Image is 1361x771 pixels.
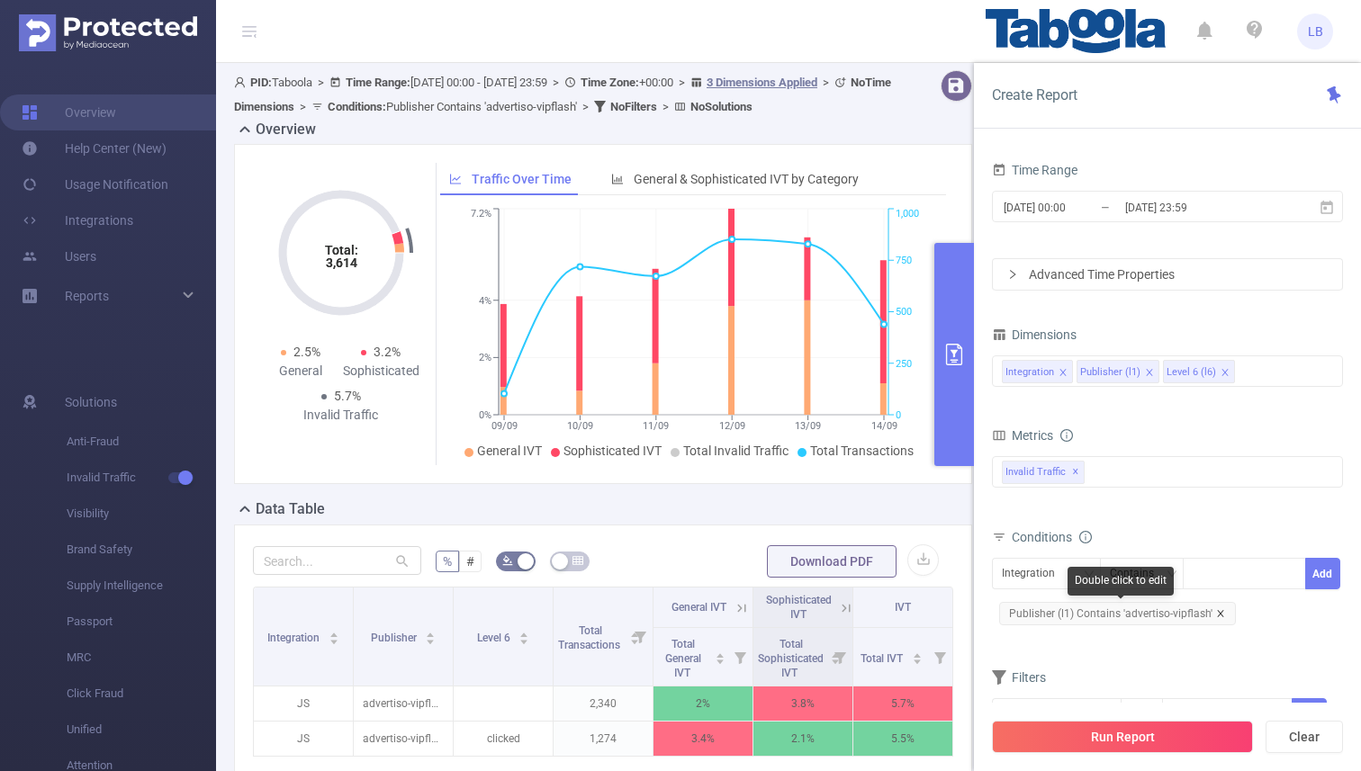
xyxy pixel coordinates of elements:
[992,327,1077,342] span: Dimensions
[479,409,491,421] tspan: 0%
[1005,361,1054,384] div: Integration
[671,601,726,614] span: General IVT
[554,722,653,756] p: 1,274
[354,722,453,756] p: advertiso-vipflash
[67,712,216,748] span: Unified
[479,295,491,307] tspan: 4%
[753,722,852,756] p: 2.1%
[716,657,726,662] i: icon: caret-down
[312,76,329,89] span: >
[67,460,216,496] span: Invalid Traffic
[19,14,197,51] img: Protected Media
[1110,559,1167,588] div: Contains
[912,657,922,662] i: icon: caret-down
[992,670,1046,685] span: Filters
[1131,699,1149,729] div: ≥
[577,100,594,113] span: >
[267,632,322,644] span: Integration
[254,722,353,756] p: JS
[563,444,662,458] span: Sophisticated IVT
[1072,462,1079,483] span: ✕
[426,637,436,642] i: icon: caret-down
[334,389,361,403] span: 5.7%
[65,289,109,303] span: Reports
[707,76,817,89] u: 3 Dimensions Applied
[1221,368,1230,379] i: icon: close
[22,202,133,238] a: Integrations
[234,76,891,113] span: Taboola [DATE] 00:00 - [DATE] 23:59 +00:00
[518,630,529,641] div: Sort
[471,209,491,220] tspan: 7.2%
[65,384,117,420] span: Solutions
[896,209,919,220] tspan: 1,000
[870,420,897,432] tspan: 14/09
[325,256,356,270] tspan: 3,614
[1002,559,1068,588] div: Integration
[827,628,852,686] i: Filter menu
[425,630,436,641] div: Sort
[449,173,462,185] i: icon: line-chart
[572,555,583,566] i: icon: table
[895,601,911,614] span: IVT
[328,100,386,113] b: Conditions :
[479,353,491,364] tspan: 2%
[683,444,789,458] span: Total Invalid Traffic
[912,650,922,656] i: icon: caret-up
[477,444,542,458] span: General IVT
[1068,567,1174,596] div: Double click to edit
[491,420,517,432] tspan: 09/09
[610,100,657,113] b: No Filters
[1123,195,1269,220] input: End date
[1002,195,1148,220] input: Start date
[1163,360,1235,383] li: Level 6 (l6)
[254,686,353,721] p: JS
[795,420,821,432] tspan: 13/09
[716,650,726,656] i: icon: caret-up
[1059,368,1068,379] i: icon: close
[1308,13,1323,49] span: LB
[1002,461,1085,484] span: Invalid Traffic
[22,94,116,130] a: Overview
[253,546,421,575] input: Search...
[341,362,422,381] div: Sophisticated
[1007,269,1018,280] i: icon: right
[1002,360,1073,383] li: Integration
[443,554,452,569] span: %
[329,637,338,642] i: icon: caret-down
[371,632,419,644] span: Publisher
[861,652,906,665] span: Total IVT
[1167,361,1216,384] div: Level 6 (l6)
[329,630,338,635] i: icon: caret-up
[328,100,577,113] span: Publisher Contains 'advertiso-vipflash'
[673,76,690,89] span: >
[1292,698,1327,730] button: Add
[817,76,834,89] span: >
[354,686,453,721] p: advertiso-vipflash
[67,532,216,568] span: Brand Safety
[65,278,109,314] a: Reports
[992,428,1053,443] span: Metrics
[657,100,674,113] span: >
[718,420,744,432] tspan: 12/09
[558,624,623,651] span: Total Transactions
[581,76,639,89] b: Time Zone:
[22,238,96,274] a: Users
[260,362,341,381] div: General
[1305,558,1340,589] button: Add
[715,650,726,661] div: Sort
[346,76,410,89] b: Time Range:
[1012,530,1092,544] span: Conditions
[67,496,216,532] span: Visibility
[547,76,564,89] span: >
[690,100,753,113] b: No Solutions
[519,637,529,642] i: icon: caret-down
[1266,721,1343,753] button: Clear
[472,172,572,186] span: Traffic Over Time
[67,424,216,460] span: Anti-Fraud
[753,686,852,721] p: 3.8%
[896,409,901,421] tspan: 0
[665,638,701,679] span: Total General IVT
[1077,360,1159,383] li: Publisher (l1)
[992,86,1077,103] span: Create Report
[67,640,216,676] span: MRC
